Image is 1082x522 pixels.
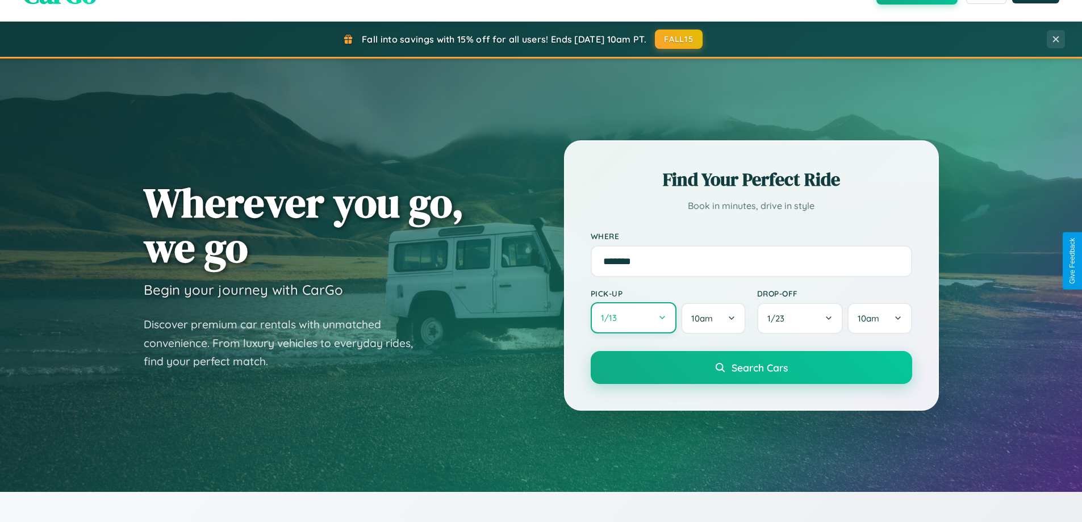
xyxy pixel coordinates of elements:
span: 1 / 13 [601,312,623,323]
span: Search Cars [732,361,788,374]
button: 1/23 [757,303,843,334]
button: Search Cars [591,351,912,384]
button: 1/13 [591,302,677,333]
p: Book in minutes, drive in style [591,198,912,214]
h3: Begin your journey with CarGo [144,281,343,298]
label: Where [591,231,912,241]
h1: Wherever you go, we go [144,180,464,270]
label: Drop-off [757,289,912,298]
span: 10am [858,313,879,324]
div: Give Feedback [1068,238,1076,284]
span: 1 / 23 [767,313,790,324]
h2: Find Your Perfect Ride [591,167,912,192]
p: Discover premium car rentals with unmatched convenience. From luxury vehicles to everyday rides, ... [144,315,428,371]
button: 10am [681,303,745,334]
label: Pick-up [591,289,746,298]
button: 10am [847,303,912,334]
button: FALL15 [655,30,703,49]
span: 10am [691,313,713,324]
span: Fall into savings with 15% off for all users! Ends [DATE] 10am PT. [362,34,646,45]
